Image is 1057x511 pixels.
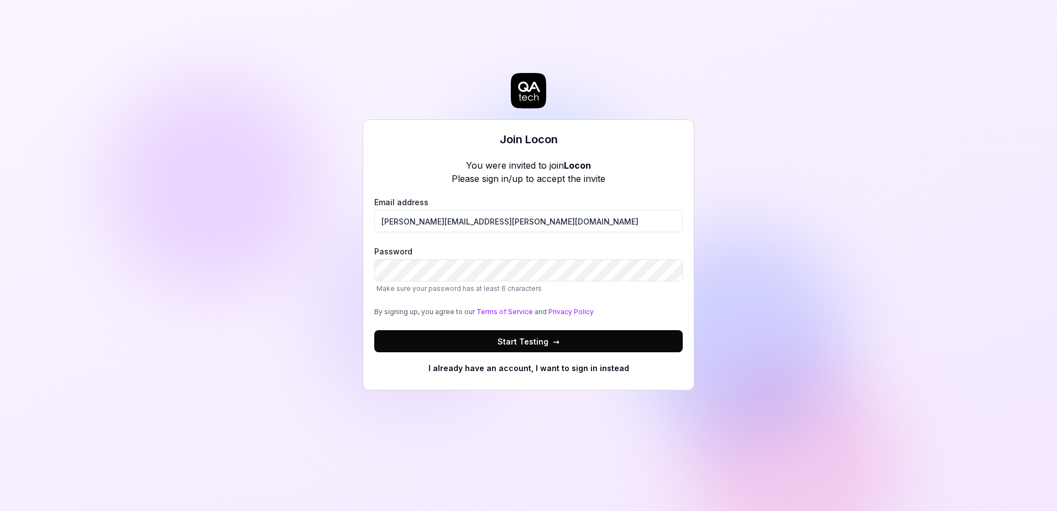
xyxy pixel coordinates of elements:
[376,284,542,293] span: Make sure your password has at least 6 characters
[452,159,605,172] p: You were invited to join
[498,336,559,347] span: Start Testing
[452,172,605,185] p: Please sign in/up to accept the invite
[553,336,559,347] span: →
[374,307,683,317] div: By signing up, you agree to our and
[374,210,683,232] input: Email address
[374,259,683,281] input: PasswordMake sure your password has at least 6 characters
[374,196,683,232] label: Email address
[374,246,683,294] label: Password
[374,330,683,352] button: Start Testing→
[548,307,594,316] a: Privacy Policy
[564,160,591,171] b: Locon
[477,307,533,316] a: Terms of Service
[374,357,683,379] button: I already have an account, I want to sign in instead
[500,131,558,148] h3: Join Locon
